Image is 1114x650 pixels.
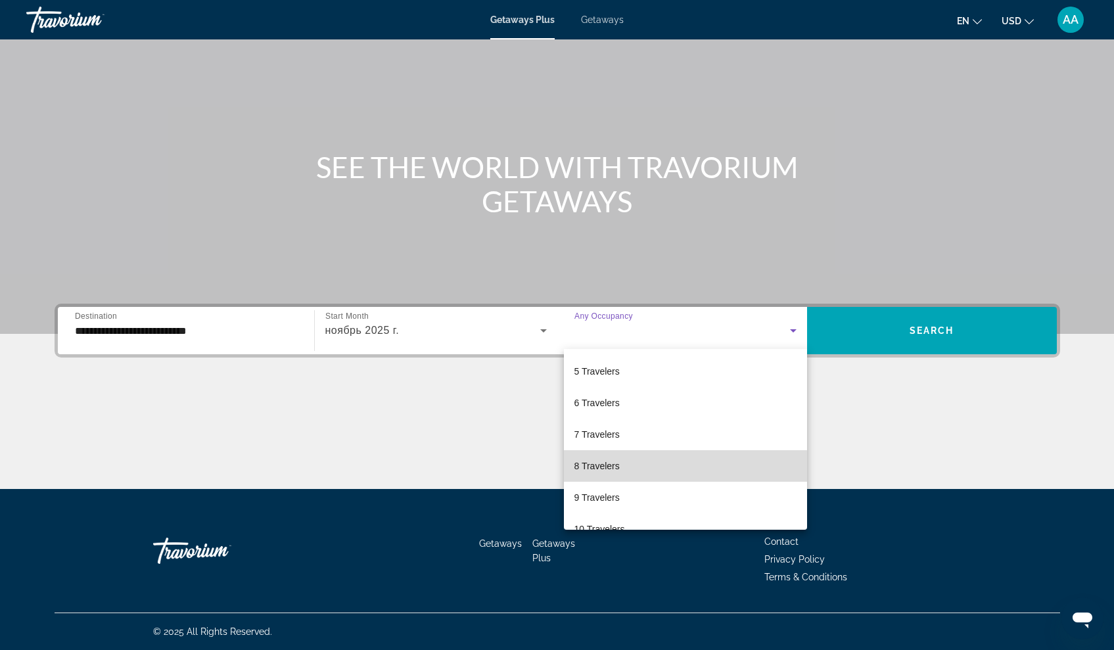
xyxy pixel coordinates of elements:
[574,363,620,379] span: 5 Travelers
[1061,597,1103,639] iframe: Кнопка запуска окна обмена сообщениями
[574,458,620,474] span: 8 Travelers
[574,427,620,442] span: 7 Travelers
[574,521,625,537] span: 10 Travelers
[574,395,620,411] span: 6 Travelers
[574,490,620,505] span: 9 Travelers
